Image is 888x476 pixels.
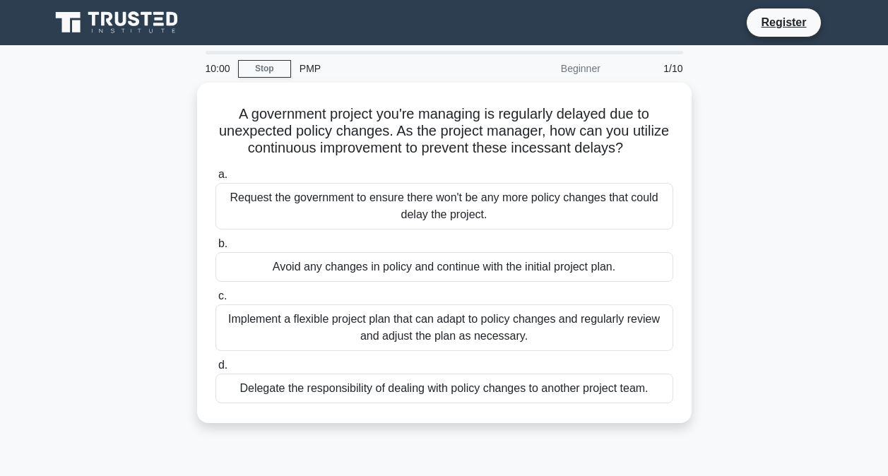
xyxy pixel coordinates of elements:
[291,54,485,83] div: PMP
[214,105,675,157] h5: A government project you're managing is regularly delayed due to unexpected policy changes. As th...
[215,374,673,403] div: Delegate the responsibility of dealing with policy changes to another project team.
[752,13,815,31] a: Register
[485,54,609,83] div: Beginner
[215,252,673,282] div: Avoid any changes in policy and continue with the initial project plan.
[218,237,227,249] span: b.
[609,54,692,83] div: 1/10
[215,304,673,351] div: Implement a flexible project plan that can adapt to policy changes and regularly review and adjus...
[218,359,227,371] span: d.
[218,168,227,180] span: a.
[215,183,673,230] div: Request the government to ensure there won't be any more policy changes that could delay the proj...
[197,54,238,83] div: 10:00
[218,290,227,302] span: c.
[238,60,291,78] a: Stop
